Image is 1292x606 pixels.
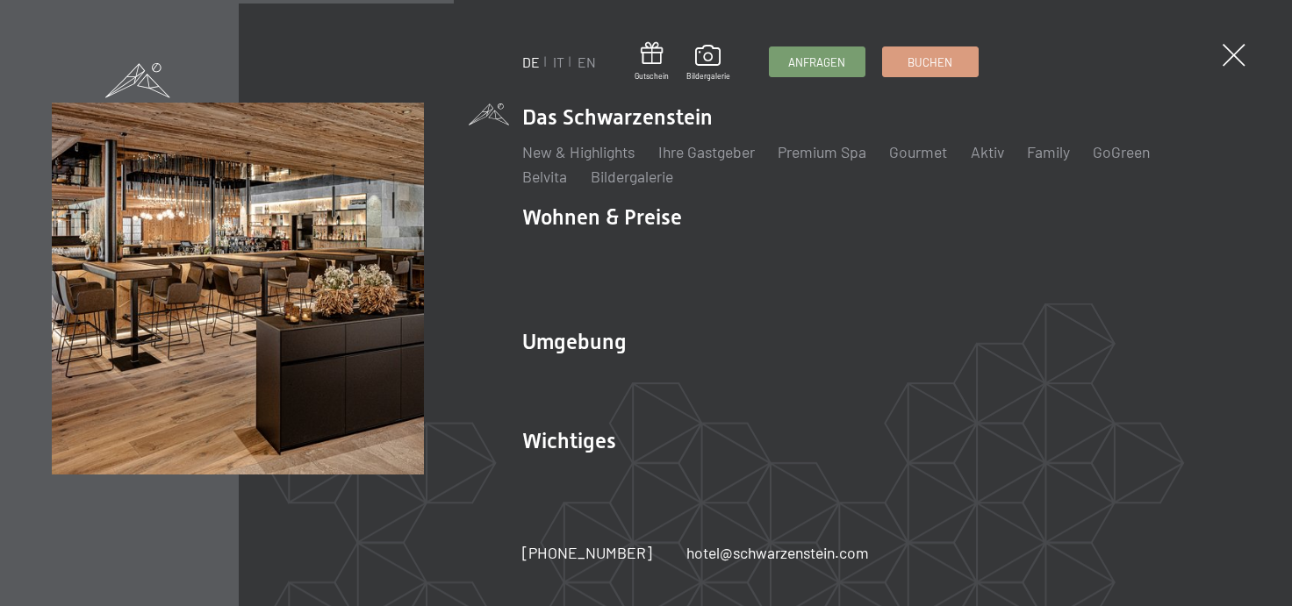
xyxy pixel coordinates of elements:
a: Gourmet [889,142,947,161]
a: DE [522,53,540,70]
span: Buchen [908,54,952,70]
a: Buchen [883,47,978,76]
a: Premium Spa [778,142,866,161]
a: [PHONE_NUMBER] [522,542,652,564]
a: Aktiv [971,142,1004,161]
span: Bildergalerie [686,71,730,82]
a: Bildergalerie [591,167,673,186]
a: hotel@schwarzenstein.com [686,542,869,564]
a: Family [1027,142,1070,161]
a: Ihre Gastgeber [658,142,755,161]
a: Bildergalerie [686,45,730,82]
a: GoGreen [1093,142,1150,161]
span: [PHONE_NUMBER] [522,543,652,562]
a: Gutschein [635,42,669,82]
a: EN [578,53,596,70]
span: Gutschein [635,71,669,82]
a: New & Highlights [522,142,635,161]
span: Anfragen [788,54,845,70]
a: IT [553,53,564,70]
a: Anfragen [770,47,865,76]
a: Belvita [522,167,567,186]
